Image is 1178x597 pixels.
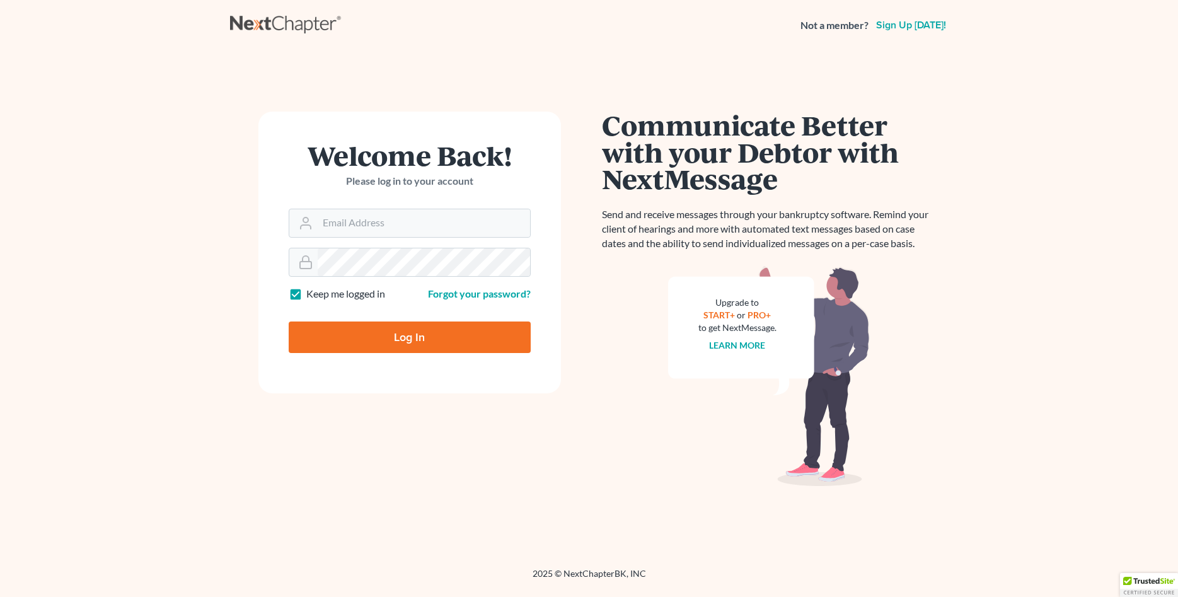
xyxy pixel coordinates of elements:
[289,174,531,188] p: Please log in to your account
[668,266,870,487] img: nextmessage_bg-59042aed3d76b12b5cd301f8e5b87938c9018125f34e5fa2b7a6b67550977c72.svg
[602,207,936,251] p: Send and receive messages through your bankruptcy software. Remind your client of hearings and mo...
[289,142,531,169] h1: Welcome Back!
[428,287,531,299] a: Forgot your password?
[737,310,746,320] span: or
[306,287,385,301] label: Keep me logged in
[289,322,531,353] input: Log In
[709,340,765,351] a: Learn more
[318,209,530,237] input: Email Address
[698,322,777,334] div: to get NextMessage.
[748,310,771,320] a: PRO+
[874,20,949,30] a: Sign up [DATE]!
[1120,573,1178,597] div: TrustedSite Certified
[602,112,936,192] h1: Communicate Better with your Debtor with NextMessage
[703,310,735,320] a: START+
[800,18,869,33] strong: Not a member?
[698,296,777,309] div: Upgrade to
[230,567,949,590] div: 2025 © NextChapterBK, INC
